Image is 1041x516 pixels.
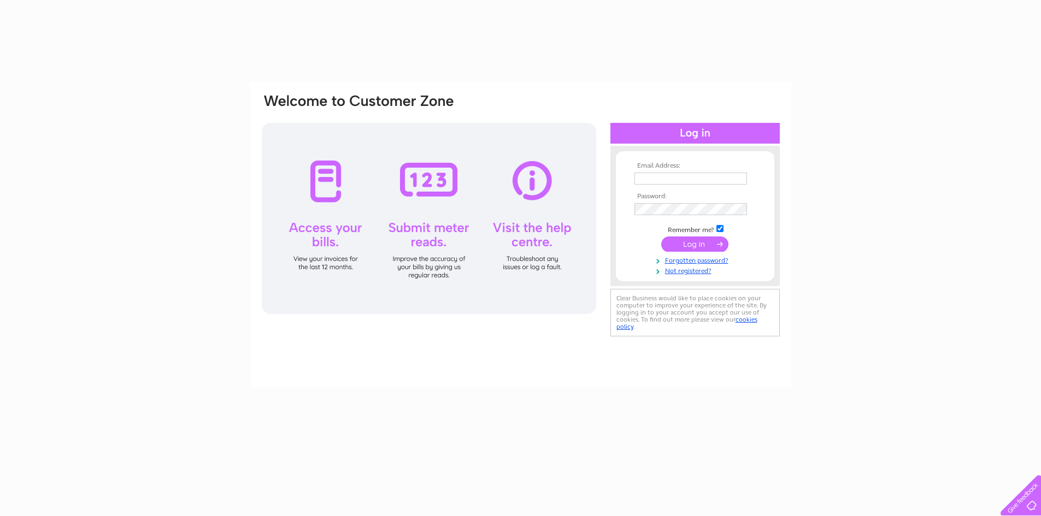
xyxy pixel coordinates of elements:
[632,223,758,234] td: Remember me?
[634,254,758,265] a: Forgotten password?
[661,236,728,252] input: Submit
[610,289,780,336] div: Clear Business would like to place cookies on your computer to improve your experience of the sit...
[634,265,758,275] a: Not registered?
[632,162,758,170] th: Email Address:
[616,316,757,330] a: cookies policy
[632,193,758,200] th: Password:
